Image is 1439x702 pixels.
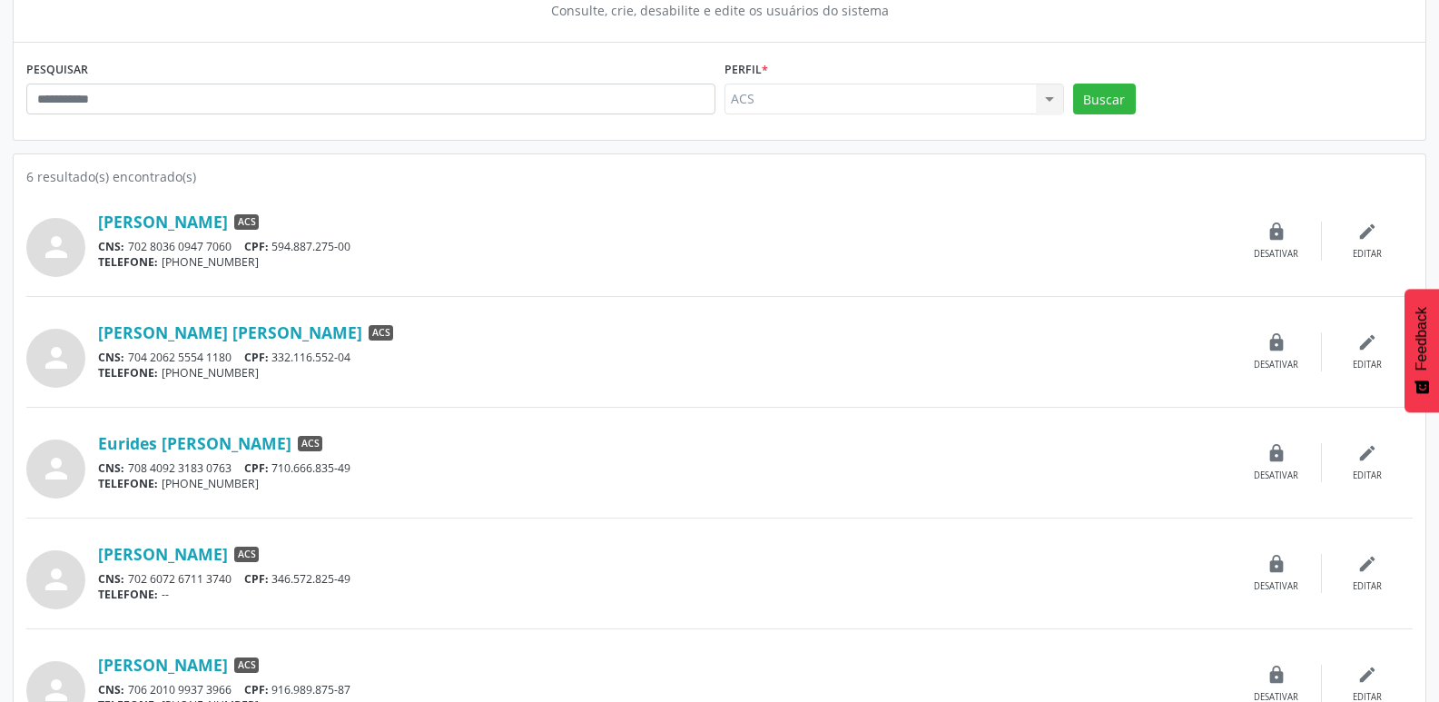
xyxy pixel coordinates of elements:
div: Desativar [1254,470,1298,482]
div: Editar [1353,580,1382,593]
div: Consulte, crie, desabilite e edite os usuários do sistema [39,1,1400,20]
div: [PHONE_NUMBER] [98,365,1231,381]
span: CNS: [98,460,124,476]
span: CNS: [98,682,124,697]
span: Feedback [1414,307,1430,371]
span: CPF: [244,239,269,254]
button: Buscar [1073,84,1136,114]
span: CNS: [98,239,124,254]
a: [PERSON_NAME] [98,655,228,675]
a: [PERSON_NAME] [PERSON_NAME] [98,322,362,342]
span: ACS [298,436,322,452]
div: Editar [1353,470,1382,482]
div: Desativar [1254,248,1298,261]
span: CPF: [244,682,269,697]
span: CPF: [244,350,269,365]
span: ACS [234,658,259,674]
span: TELEFONE: [98,254,158,270]
span: TELEFONE: [98,365,158,381]
div: 706 2010 9937 3966 916.989.875-87 [98,682,1231,697]
span: CNS: [98,350,124,365]
i: person [40,341,73,374]
label: PESQUISAR [26,55,88,84]
div: [PHONE_NUMBER] [98,254,1231,270]
a: [PERSON_NAME] [98,212,228,232]
div: 702 8036 0947 7060 594.887.275-00 [98,239,1231,254]
span: CPF: [244,571,269,587]
i: lock [1267,554,1286,574]
i: person [40,452,73,485]
i: person [40,231,73,263]
div: 704 2062 5554 1180 332.116.552-04 [98,350,1231,365]
i: lock [1267,332,1286,352]
div: Desativar [1254,359,1298,371]
i: lock [1267,222,1286,242]
a: [PERSON_NAME] [98,544,228,564]
i: lock [1267,665,1286,685]
div: -- [98,587,1231,602]
span: ACS [234,547,259,563]
span: ACS [234,214,259,231]
i: edit [1357,443,1377,463]
a: Eurides [PERSON_NAME] [98,433,291,453]
div: 702 6072 6711 3740 346.572.825-49 [98,571,1231,587]
div: Editar [1353,248,1382,261]
span: CPF: [244,460,269,476]
i: edit [1357,222,1377,242]
div: Editar [1353,359,1382,371]
span: ACS [369,325,393,341]
div: 6 resultado(s) encontrado(s) [26,167,1413,186]
span: TELEFONE: [98,476,158,491]
div: [PHONE_NUMBER] [98,476,1231,491]
span: TELEFONE: [98,587,158,602]
div: Desativar [1254,580,1298,593]
i: edit [1357,554,1377,574]
button: Feedback - Mostrar pesquisa [1405,289,1439,412]
span: CNS: [98,571,124,587]
div: 708 4092 3183 0763 710.666.835-49 [98,460,1231,476]
i: edit [1357,665,1377,685]
i: edit [1357,332,1377,352]
label: Perfil [724,55,768,84]
i: person [40,563,73,596]
i: lock [1267,443,1286,463]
